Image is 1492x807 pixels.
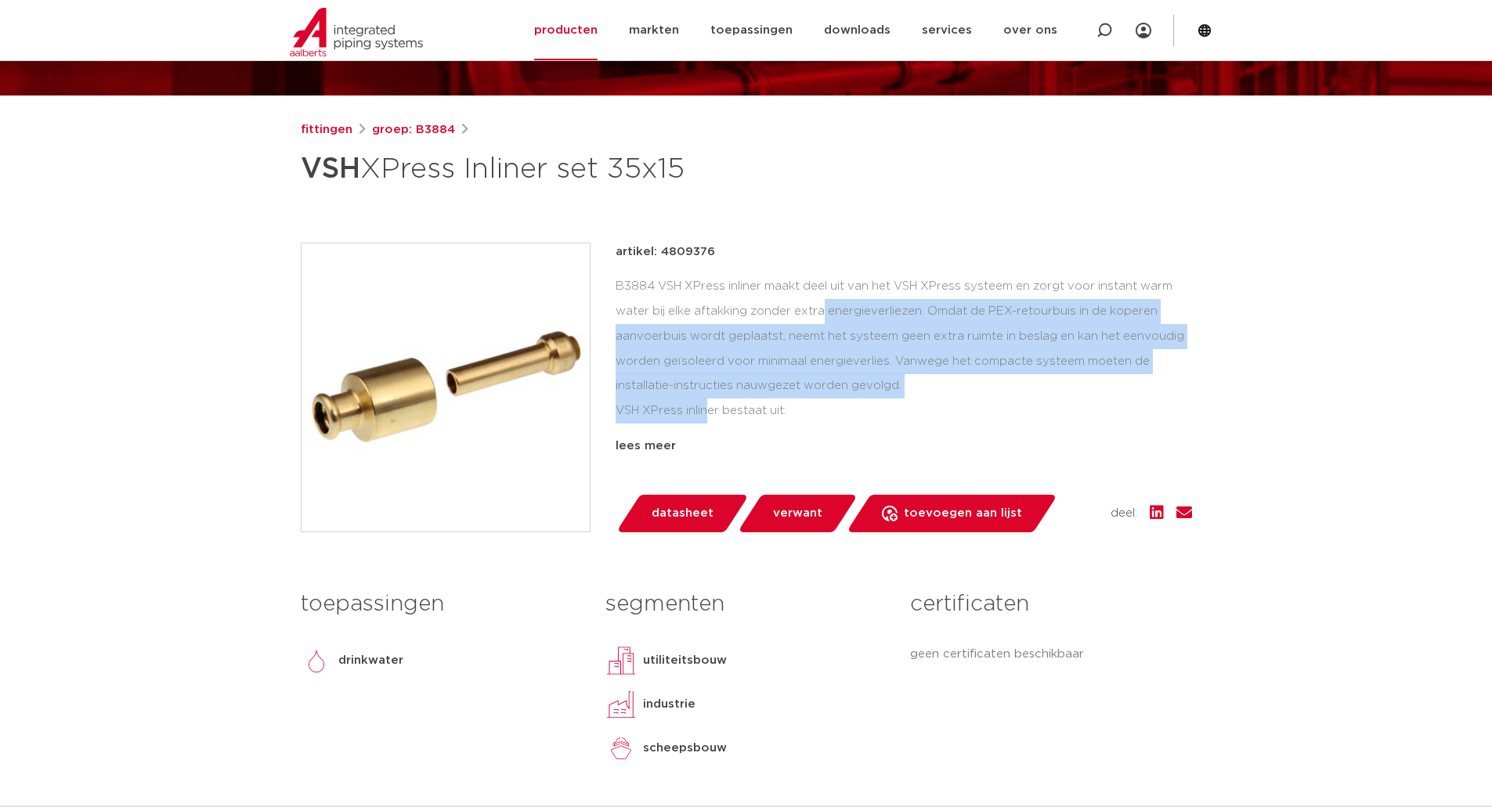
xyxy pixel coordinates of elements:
[605,689,637,720] img: industrie
[338,651,403,670] p: drinkwater
[302,243,590,531] img: Product Image for VSH XPress Inliner set 35x15
[616,495,749,532] a: datasheet
[643,651,727,670] p: utiliteitsbouw
[605,645,637,676] img: utiliteitsbouw
[301,121,352,139] a: fittingen
[910,589,1191,620] h3: certificaten
[904,501,1022,526] span: toevoegen aan lijst
[301,589,582,620] h3: toepassingen
[616,274,1192,431] div: B3884 VSH XPress inliner maakt deel uit van het VSH XPress systeem en zorgt voor instant warm wat...
[643,695,695,714] p: industrie
[616,243,715,261] p: artikel: 4809376
[910,645,1191,664] p: geen certificaten beschikbaar
[605,733,637,764] img: scheepsbouw
[301,155,360,183] strong: VSH
[628,430,1192,455] li: B3884 fittingen sets voor 28mm of 35mm buis
[616,437,1192,456] div: lees meer
[652,501,713,526] span: datasheet
[301,645,332,676] img: drinkwater
[1111,504,1137,523] span: deel:
[605,589,887,620] h3: segmenten
[773,501,822,526] span: verwant
[737,495,858,532] a: verwant
[643,739,727,758] p: scheepsbouw
[301,146,889,193] h1: XPress Inliner set 35x15
[372,121,455,139] a: groep: B3884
